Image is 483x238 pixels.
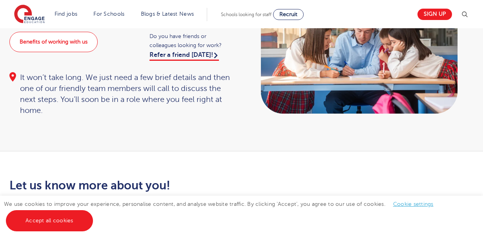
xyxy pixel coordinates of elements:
span: Recruit [279,11,297,17]
span: Schools looking for staff [221,12,272,17]
span: We use cookies to improve your experience, personalise content, and analyse website traffic. By c... [4,201,441,223]
img: Engage Education [14,5,45,24]
a: Benefits of working with us [9,32,98,52]
a: Sign up [417,9,452,20]
a: For Schools [93,11,124,17]
a: Accept all cookies [6,210,93,231]
h2: Let us know more about you! [9,179,315,192]
a: Recruit [273,9,304,20]
span: Do you have friends or colleagues looking for work? [149,32,234,50]
a: Refer a friend [DATE]! [149,51,219,61]
div: It won’t take long. We just need a few brief details and then one of our friendly team members wi... [9,72,234,116]
a: Blogs & Latest News [141,11,194,17]
a: Find jobs [55,11,78,17]
a: Cookie settings [393,201,434,207]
